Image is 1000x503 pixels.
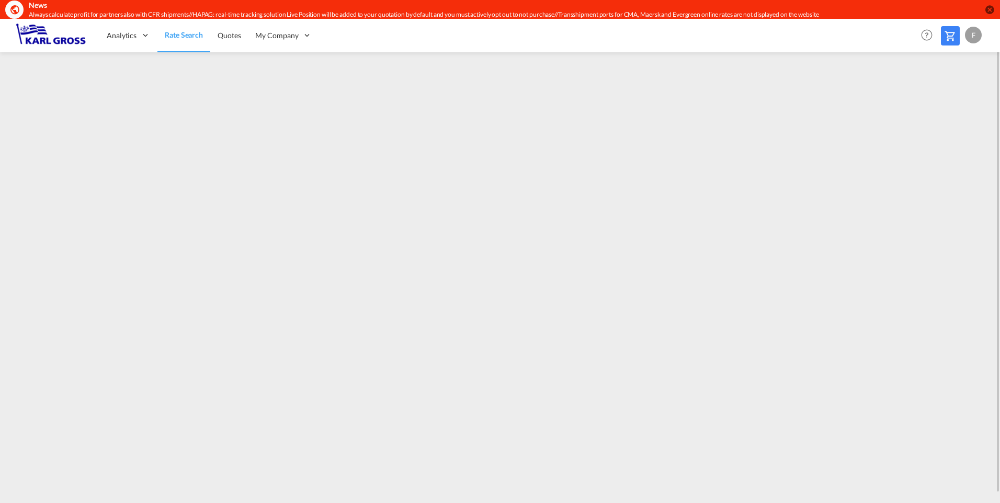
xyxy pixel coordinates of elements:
span: Help [918,26,936,44]
span: Analytics [107,30,137,41]
div: Always calculate profit for partners also with CFR shipments//HAPAG: real-time tracking solution ... [29,10,846,19]
span: Rate Search [165,30,203,39]
div: Help [918,26,941,45]
span: Quotes [218,31,241,40]
div: F [965,27,982,43]
div: Analytics [99,18,157,52]
a: Quotes [210,18,248,52]
button: icon-close-circle [984,4,995,15]
span: My Company [255,30,298,41]
div: My Company [248,18,319,52]
img: 3269c73066d711f095e541db4db89301.png [16,24,86,47]
md-icon: icon-earth [9,4,20,15]
a: Rate Search [157,18,210,52]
